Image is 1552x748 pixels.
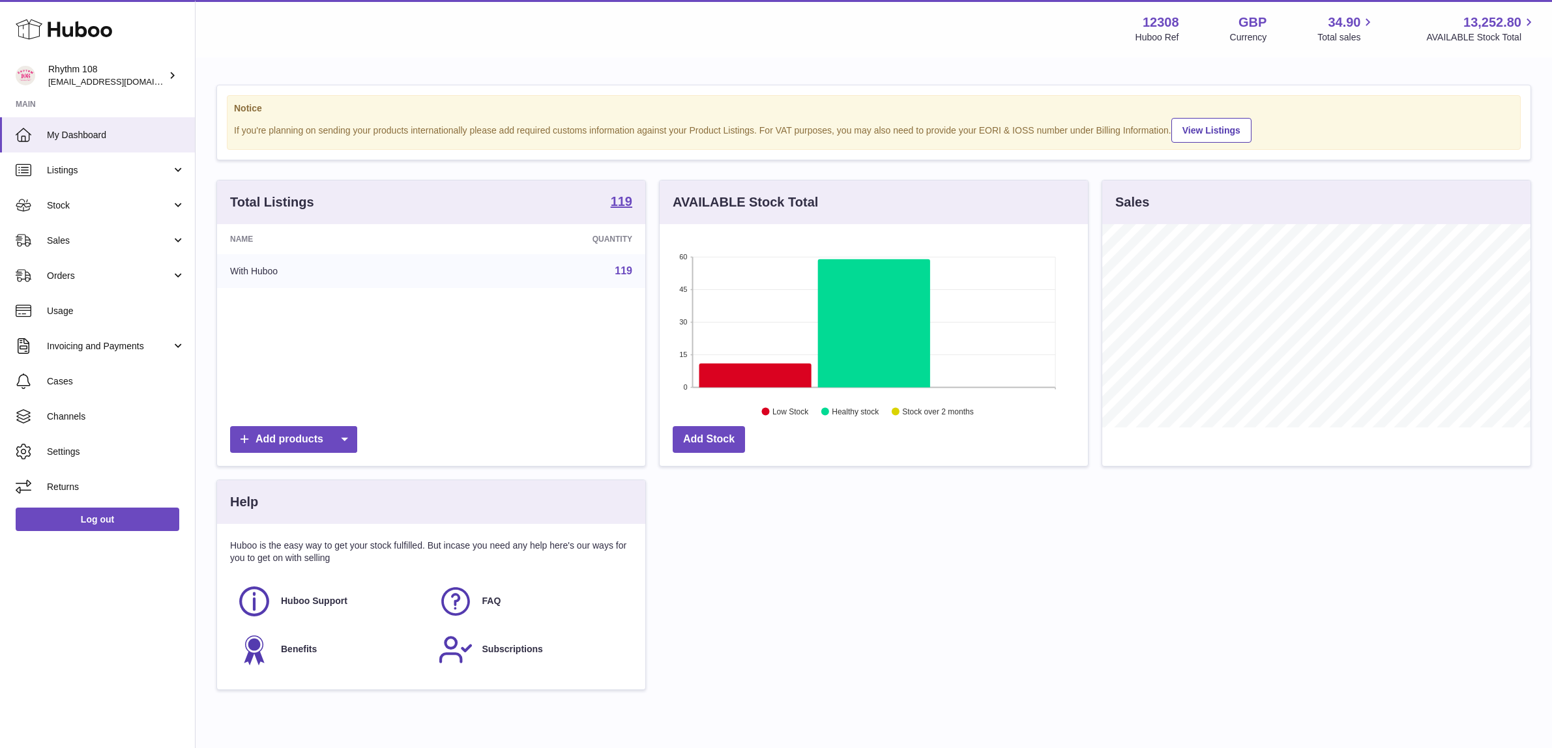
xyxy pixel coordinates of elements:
[1171,118,1252,143] a: View Listings
[679,351,687,358] text: 15
[281,595,347,607] span: Huboo Support
[611,195,632,210] a: 119
[47,446,185,458] span: Settings
[1317,14,1375,44] a: 34.90 Total sales
[438,584,626,619] a: FAQ
[611,195,632,208] strong: 119
[1426,14,1536,44] a: 13,252.80 AVAILABLE Stock Total
[1143,14,1179,31] strong: 12308
[683,383,687,391] text: 0
[47,481,185,493] span: Returns
[47,410,185,423] span: Channels
[47,305,185,317] span: Usage
[1135,31,1179,44] div: Huboo Ref
[48,76,192,87] span: [EMAIL_ADDRESS][DOMAIN_NAME]
[48,63,166,88] div: Rhythm 108
[237,584,425,619] a: Huboo Support
[47,235,171,247] span: Sales
[1230,31,1267,44] div: Currency
[438,632,626,667] a: Subscriptions
[47,199,171,212] span: Stock
[482,643,543,655] span: Subscriptions
[281,643,317,655] span: Benefits
[47,270,171,282] span: Orders
[679,318,687,326] text: 30
[1238,14,1266,31] strong: GBP
[230,539,632,564] p: Huboo is the easy way to get your stock fulfilled. But incase you need any help here's our ways f...
[230,493,258,511] h3: Help
[47,375,185,388] span: Cases
[47,129,185,141] span: My Dashboard
[234,116,1514,143] div: If you're planning on sending your products internationally please add required customs informati...
[237,632,425,667] a: Benefits
[230,194,314,211] h3: Total Listings
[1463,14,1521,31] span: 13,252.80
[16,508,179,531] a: Log out
[230,426,357,453] a: Add products
[673,426,745,453] a: Add Stock
[1426,31,1536,44] span: AVAILABLE Stock Total
[47,340,171,352] span: Invoicing and Payments
[1328,14,1360,31] span: 34.90
[679,253,687,261] text: 60
[772,407,809,416] text: Low Stock
[16,66,35,85] img: orders@rhythm108.com
[47,164,171,177] span: Listings
[615,265,632,276] a: 119
[679,285,687,293] text: 45
[217,224,443,254] th: Name
[1317,31,1375,44] span: Total sales
[673,194,818,211] h3: AVAILABLE Stock Total
[234,102,1514,115] strong: Notice
[217,254,443,288] td: With Huboo
[902,407,973,416] text: Stock over 2 months
[1115,194,1149,211] h3: Sales
[443,224,645,254] th: Quantity
[482,595,501,607] span: FAQ
[832,407,879,416] text: Healthy stock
